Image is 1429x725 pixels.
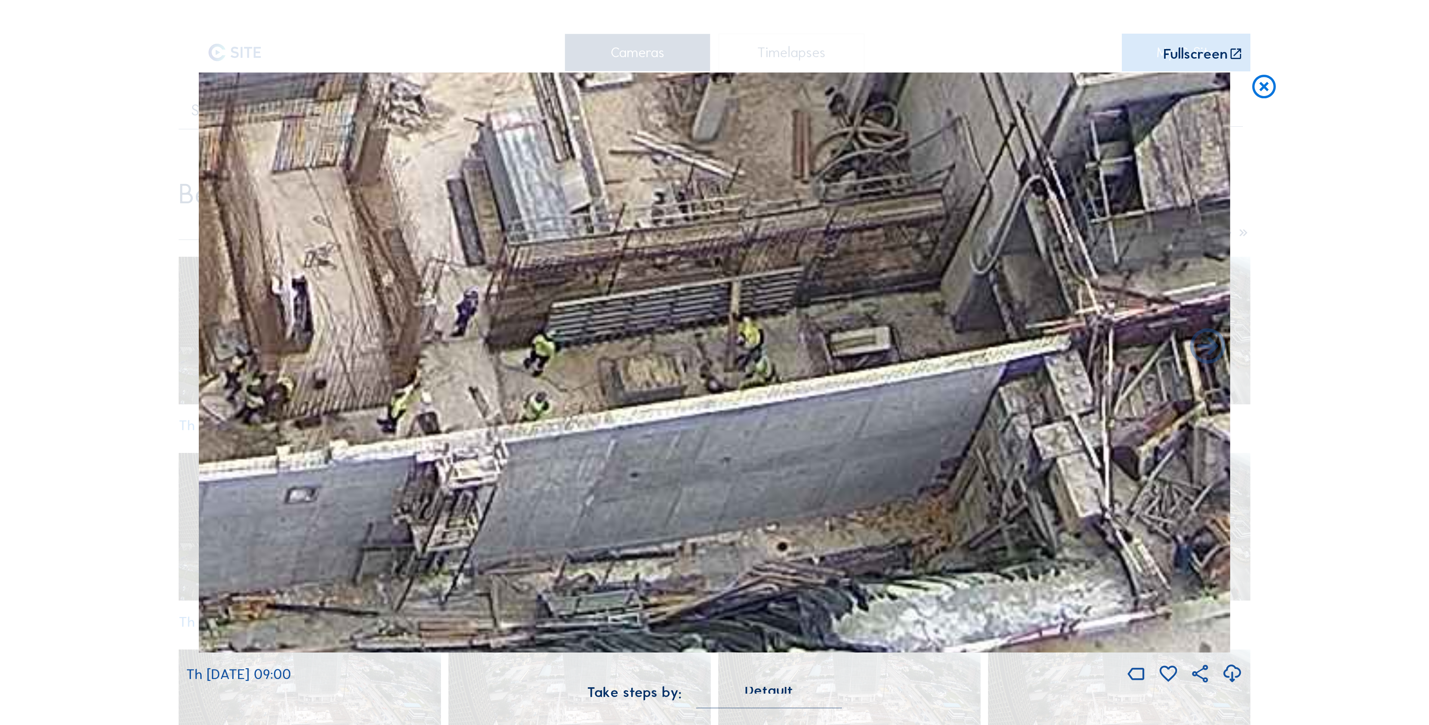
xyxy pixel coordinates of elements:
div: Default [696,687,842,708]
span: Th [DATE] 09:00 [186,666,291,683]
div: Default [745,687,793,694]
div: Take steps by: [587,685,682,700]
img: Image [199,72,1230,652]
i: Back [1186,326,1229,369]
div: Fullscreen [1163,47,1228,62]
